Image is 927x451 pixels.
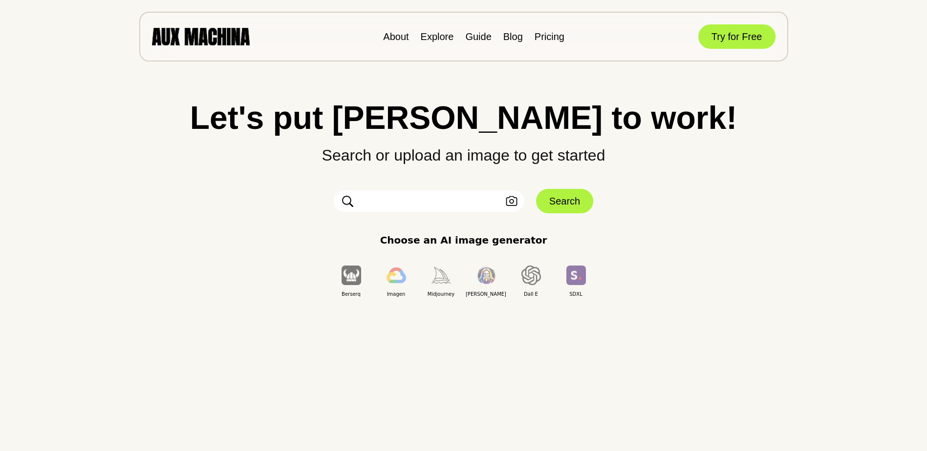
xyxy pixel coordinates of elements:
img: AUX MACHINA [152,28,250,45]
a: Pricing [535,31,564,42]
img: Leonardo [476,266,496,285]
img: Imagen [387,267,406,283]
h1: Let's put [PERSON_NAME] to work! [20,102,907,134]
img: SDXL [566,266,586,285]
img: Berserq [342,266,361,285]
span: Dall E [509,290,554,298]
a: Blog [503,31,523,42]
p: Choose an AI image generator [380,233,547,247]
span: SDXL [554,290,599,298]
button: Try for Free [698,24,776,49]
span: Imagen [374,290,419,298]
img: Dall E [521,266,541,285]
a: Explore [421,31,454,42]
button: Search [536,189,593,213]
span: Midjourney [419,290,464,298]
span: Berserq [329,290,374,298]
a: About [383,31,409,42]
img: Midjourney [431,267,451,283]
p: Search or upload an image to get started [20,134,907,167]
span: [PERSON_NAME] [464,290,509,298]
a: Guide [465,31,491,42]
